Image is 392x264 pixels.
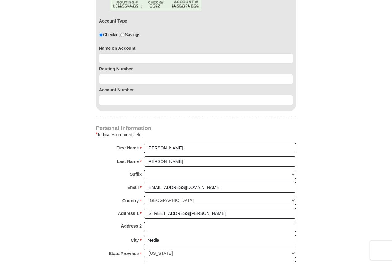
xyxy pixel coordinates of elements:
[99,31,140,38] div: Checking Savings
[116,144,139,152] strong: First Name
[96,131,296,138] div: Indicates required field
[99,18,127,24] label: Account Type
[118,209,139,218] strong: Address 1
[131,236,139,245] strong: City
[127,183,139,192] strong: Email
[121,222,142,230] strong: Address 2
[130,170,142,178] strong: Suffix
[109,249,139,258] strong: State/Province
[99,66,293,72] label: Routing Number
[99,87,293,93] label: Account Number
[117,157,139,166] strong: Last Name
[99,45,293,51] label: Name on Account
[122,196,139,205] strong: Country
[96,126,296,131] h4: Personal Information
